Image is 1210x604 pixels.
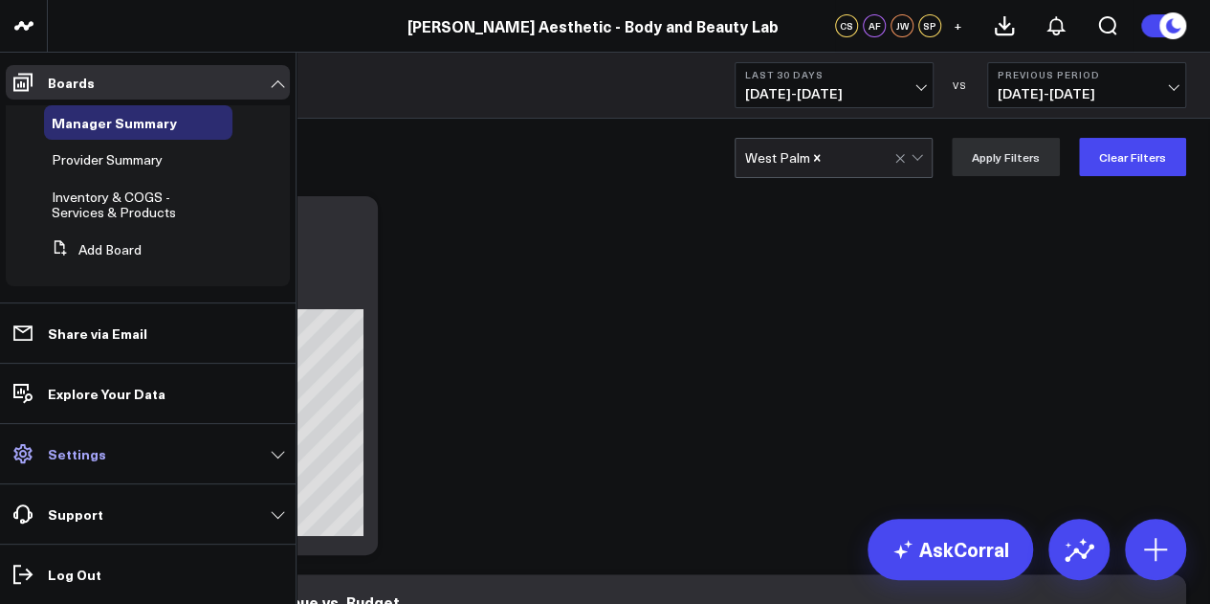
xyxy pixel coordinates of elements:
[868,519,1033,580] a: AskCorral
[745,150,810,166] div: West Palm
[6,557,290,592] a: Log Out
[987,62,1186,108] button: Previous Period[DATE]-[DATE]
[1079,138,1186,176] button: Clear Filters
[943,79,978,91] div: VS
[735,62,934,108] button: Last 30 Days[DATE]-[DATE]
[48,567,101,582] p: Log Out
[48,446,106,461] p: Settings
[407,15,779,36] a: [PERSON_NAME] Aesthetic - Body and Beauty Lab
[48,325,147,341] p: Share via Email
[863,14,886,37] div: AF
[891,14,913,37] div: JW
[48,506,103,522] p: Support
[52,190,213,220] a: Inventory & COGS - Services & Products
[954,19,962,33] span: +
[48,386,165,401] p: Explore Your Data
[998,69,1176,80] b: Previous Period
[745,69,923,80] b: Last 30 Days
[810,150,824,166] div: Remove West Palm
[52,113,177,132] span: Manager Summary
[745,86,923,101] span: [DATE] - [DATE]
[52,115,177,130] a: Manager Summary
[48,75,95,90] p: Boards
[835,14,858,37] div: CS
[52,152,163,168] a: Provider Summary
[952,138,1060,176] button: Apply Filters
[946,14,969,37] button: +
[918,14,941,37] div: SP
[52,188,176,221] span: Inventory & COGS - Services & Products
[52,150,163,168] span: Provider Summary
[998,86,1176,101] span: [DATE] - [DATE]
[44,233,142,267] button: Add Board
